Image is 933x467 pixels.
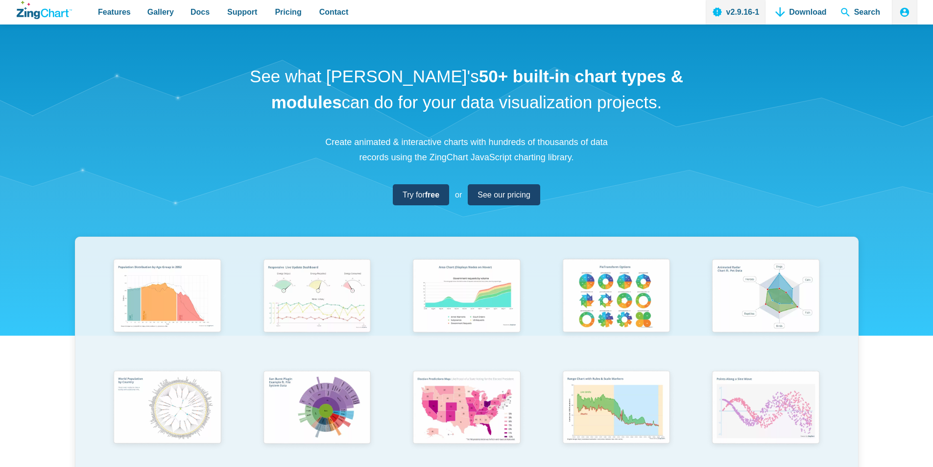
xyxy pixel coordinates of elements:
[455,188,462,201] span: or
[257,254,377,340] img: Responsive Live Update Dashboard
[320,135,614,165] p: Create animated & interactive charts with hundreds of thousands of data records using the ZingCha...
[257,366,377,451] img: Sun Burst Plugin Example ft. File System Data
[246,64,687,115] h1: See what [PERSON_NAME]'s can do for your data visualization projects.
[191,5,210,19] span: Docs
[98,5,131,19] span: Features
[541,254,691,366] a: Pie Transform Options
[407,254,526,340] img: Area Chart (Displays Nodes on Hover)
[93,254,242,366] a: Population Distribution by Age Group in 2052
[556,366,676,452] img: Range Chart with Rultes & Scale Markers
[107,254,227,340] img: Population Distribution by Age Group in 2052
[393,184,449,205] a: Try forfree
[706,366,825,451] img: Points Along a Sine Wave
[107,366,227,452] img: World Population by Country
[147,5,174,19] span: Gallery
[227,5,257,19] span: Support
[556,254,676,340] img: Pie Transform Options
[706,254,825,340] img: Animated Radar Chart ft. Pet Data
[478,188,530,201] span: See our pricing
[271,67,683,112] strong: 50+ built-in chart types & modules
[319,5,349,19] span: Contact
[392,254,542,366] a: Area Chart (Displays Nodes on Hover)
[407,366,526,451] img: Election Predictions Map
[242,254,392,366] a: Responsive Live Update Dashboard
[691,254,841,366] a: Animated Radar Chart ft. Pet Data
[403,188,439,201] span: Try for
[468,184,540,205] a: See our pricing
[275,5,301,19] span: Pricing
[17,1,72,19] a: ZingChart Logo. Click to return to the homepage
[425,191,439,199] strong: free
